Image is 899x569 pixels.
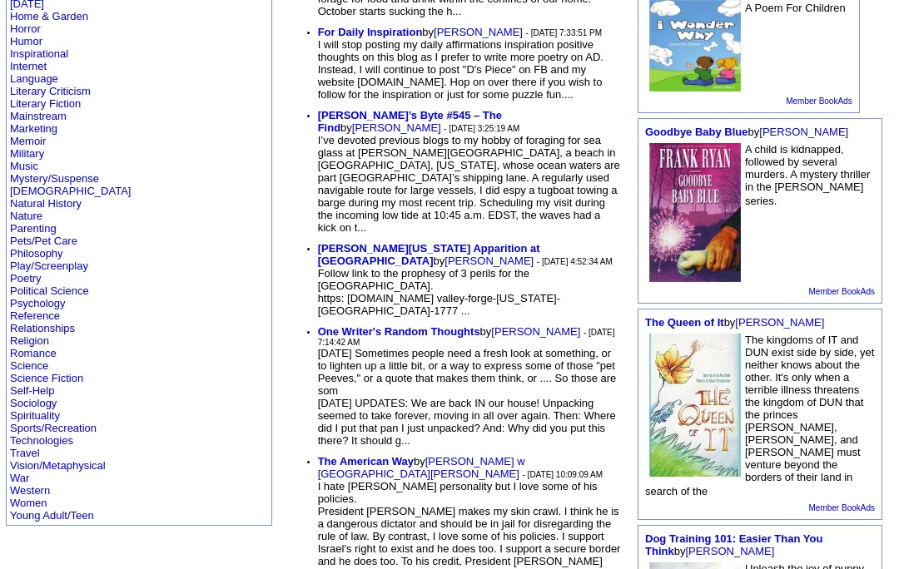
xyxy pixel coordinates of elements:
a: Mystery/Suspense [10,172,99,185]
a: Member BookAds [809,503,875,512]
a: Travel [10,447,40,459]
a: Marketing [10,122,57,135]
a: Science Fiction [10,372,83,384]
a: Vision/Metaphysical [10,459,106,472]
font: by [645,316,824,329]
a: Sports/Recreation [10,422,97,434]
a: Romance [10,347,57,359]
a: [PERSON_NAME] w [GEOGRAPHIC_DATA][PERSON_NAME] [318,455,525,480]
a: Goodbye Baby Blue [645,126,748,138]
font: - [DATE] 4:52:34 AM [537,257,613,266]
a: Literary Criticism [10,85,91,97]
img: 19218.jpg [649,143,741,282]
a: Language [10,72,58,85]
a: [PERSON_NAME][US_STATE] Apparition at [GEOGRAPHIC_DATA] [318,242,540,267]
a: Play/Screenplay [10,260,88,272]
a: Memoir [10,135,46,147]
a: Reference [10,309,60,322]
font: The kingdoms of IT and DUN exist side by side, yet neither knows about the other. It's only when ... [645,334,874,497]
font: by [DATE] Sometimes people need a fresh look at something, or to lighten up a little bit, or a wa... [318,325,617,447]
a: Member BookAds [786,96,852,106]
font: - [DATE] 10:09:09 AM [523,470,603,479]
a: Relationships [10,322,75,334]
a: Member BookAds [809,287,875,296]
font: A child is kidnapped, followed by several murders. A mystery thriller in the [PERSON_NAME] series. [745,143,870,207]
a: Military [10,147,44,160]
font: by Follow link to the prophesy of 3 perils for the [GEOGRAPHIC_DATA]. https: [DOMAIN_NAME] valley... [318,242,613,317]
a: [PERSON_NAME] [491,325,580,338]
font: by I’ve devoted previous blogs to my hobby of foraging for sea glass at [PERSON_NAME][GEOGRAPHIC_... [318,109,620,234]
a: [PERSON_NAME] [685,545,774,557]
font: by I will stop posting my daily affirmations inspiration positive thoughts on this blog as I pref... [318,26,603,101]
a: [PERSON_NAME] [434,26,523,38]
a: [PERSON_NAME] [352,121,441,134]
a: Mainstream [10,110,67,122]
font: A Poem For Children [745,2,846,14]
font: - [DATE] 7:33:51 PM [526,28,603,37]
font: by [645,532,822,557]
a: [DEMOGRAPHIC_DATA] [10,185,131,197]
a: [PERSON_NAME]’s Byte #545 – The Find [318,109,502,134]
font: - [DATE] 3:25:19 AM [444,124,519,133]
a: Sociology [10,397,57,409]
a: Home & Garden [10,10,88,22]
a: Nature [10,210,42,222]
a: The Queen of It [645,316,724,329]
a: Young Adult/Teen [10,509,94,522]
a: Women [10,497,47,509]
a: Science [10,359,48,372]
a: Inspirational [10,47,68,60]
a: Technologies [10,434,73,447]
a: War [10,472,29,484]
a: Self-Help [10,384,54,397]
a: [PERSON_NAME] [445,255,534,267]
a: Internet [10,60,47,72]
a: Political Science [10,284,89,297]
a: Religion [10,334,49,347]
a: Humor [10,35,42,47]
a: Western [10,484,50,497]
a: Philosophy [10,247,63,260]
a: Parenting [10,222,57,235]
a: Pets/Pet Care [10,235,77,247]
img: 72219.jpg [649,334,741,477]
font: by [645,126,848,138]
a: Poetry [10,272,42,284]
a: For Daily Inspiration [318,26,423,38]
a: Dog Training 101: Easier Than You Think [645,532,822,557]
a: Spirituality [10,409,60,422]
a: Literary Fiction [10,97,81,110]
a: Music [10,160,38,172]
a: The American Way [318,455,414,468]
a: [PERSON_NAME] [759,126,848,138]
a: Psychology [10,297,65,309]
a: One Writer's Random Thoughts [318,325,480,338]
a: [PERSON_NAME] [735,316,824,329]
a: Horror [10,22,41,35]
a: Natural History [10,197,82,210]
font: - [DATE] 7:14:42 AM [318,328,615,347]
